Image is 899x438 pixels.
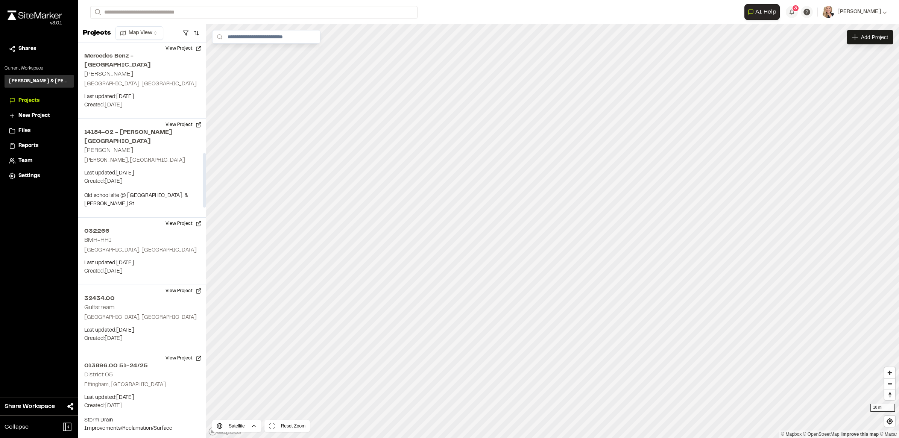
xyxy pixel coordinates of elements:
p: Created: [DATE] [84,267,200,276]
a: Map feedback [841,432,879,437]
button: Zoom out [884,378,895,389]
a: Shares [9,45,69,53]
span: New Project [18,112,50,120]
span: Settings [18,172,40,180]
span: Share Workspace [5,402,55,411]
p: [GEOGRAPHIC_DATA], [GEOGRAPHIC_DATA] [84,246,200,255]
div: Oh geez...please don't... [8,20,62,27]
h2: [PERSON_NAME] [84,71,133,77]
p: [GEOGRAPHIC_DATA], [GEOGRAPHIC_DATA] [84,314,200,322]
span: Zoom out [884,379,895,389]
span: Reports [18,142,38,150]
p: Last updated: [DATE] [84,259,200,267]
a: Mapbox logo [208,427,241,436]
p: Old school site @ [GEOGRAPHIC_DATA]. & [PERSON_NAME] St. [84,192,200,208]
p: Storm Drain Improvements/Reclamation/Surface [84,416,200,433]
span: Collapse [5,423,29,432]
a: Projects [9,97,69,105]
h2: 013896.00 51-24/25 [84,361,200,370]
a: Settings [9,172,69,180]
span: [PERSON_NAME] [837,8,881,16]
button: View Project [161,42,206,55]
p: [GEOGRAPHIC_DATA], [GEOGRAPHIC_DATA] [84,80,200,88]
p: Created: [DATE] [84,402,200,410]
span: Add Project [861,33,888,41]
p: Effingham, [GEOGRAPHIC_DATA] [84,381,200,389]
div: Open AI Assistant [744,4,783,20]
img: User [822,6,834,18]
button: Satellite [212,420,261,432]
p: Last updated: [DATE] [84,394,200,402]
button: Reset bearing to north [884,389,895,400]
span: 3 [794,5,797,12]
canvas: Map [206,24,899,438]
h2: District 05 [84,372,113,377]
h2: 14184-02 - [PERSON_NAME][GEOGRAPHIC_DATA] [84,128,200,146]
p: Created: [DATE] [84,101,200,109]
a: New Project [9,112,69,120]
span: Projects [18,97,39,105]
button: 3 [786,6,798,18]
h2: 32434.00 [84,294,200,303]
a: Mapbox [781,432,802,437]
a: Reports [9,142,69,150]
span: Reset bearing to north [884,390,895,400]
button: View Project [161,352,206,364]
p: Created: [DATE] [84,335,200,343]
a: Maxar [880,432,897,437]
p: [PERSON_NAME], [GEOGRAPHIC_DATA] [84,156,200,165]
h3: [PERSON_NAME] & [PERSON_NAME] Inc. [9,78,69,85]
button: View Project [161,218,206,230]
div: 10 mi [870,404,895,412]
p: Created: [DATE] [84,177,200,186]
button: [PERSON_NAME] [822,6,887,18]
button: Search [90,6,104,18]
h2: BMH-HHI [84,238,111,243]
button: View Project [161,119,206,131]
p: Projects [83,28,111,38]
button: Find my location [884,416,895,427]
h2: 032266 [84,227,200,236]
span: Team [18,157,32,165]
a: OpenStreetMap [803,432,840,437]
button: Reset Zoom [264,420,310,432]
h2: Mercedes Benz - [GEOGRAPHIC_DATA] [84,52,200,70]
h2: Gulfstream [84,305,115,310]
button: View Project [161,285,206,297]
button: Zoom in [884,367,895,378]
button: Open AI Assistant [744,4,780,20]
p: Last updated: [DATE] [84,169,200,177]
h2: [PERSON_NAME] [84,148,133,153]
p: Last updated: [DATE] [84,326,200,335]
p: Current Workspace [5,65,74,72]
p: Last updated: [DATE] [84,93,200,101]
a: Team [9,157,69,165]
a: Files [9,127,69,135]
span: Shares [18,45,36,53]
img: rebrand.png [8,11,62,20]
span: Files [18,127,30,135]
span: AI Help [755,8,776,17]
